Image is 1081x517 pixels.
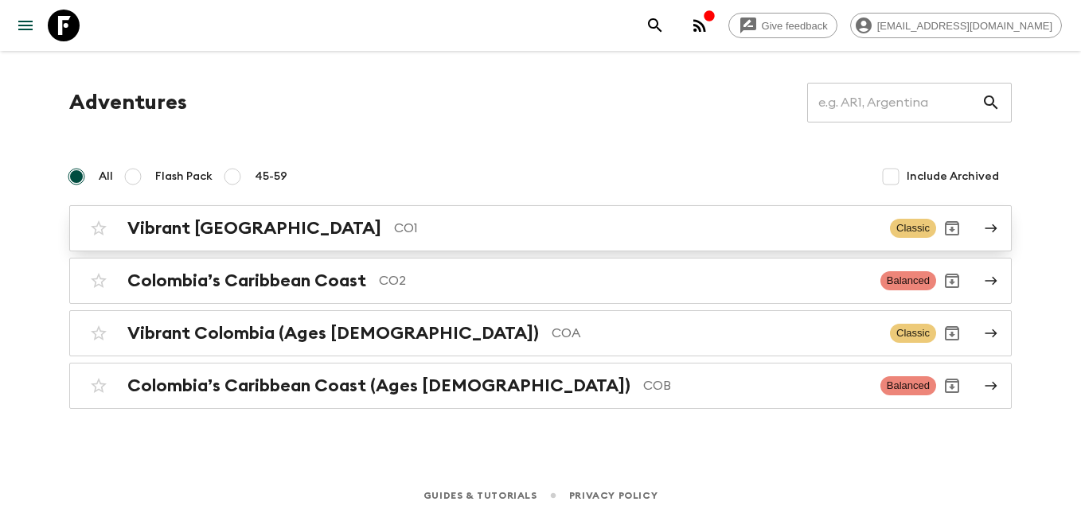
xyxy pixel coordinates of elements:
[936,265,968,297] button: Archive
[569,487,658,504] a: Privacy Policy
[643,376,868,395] p: COB
[69,258,1012,304] a: Colombia’s Caribbean CoastCO2BalancedArchive
[127,375,630,396] h2: Colombia’s Caribbean Coast (Ages [DEMOGRAPHIC_DATA])
[890,324,936,343] span: Classic
[423,487,537,504] a: Guides & Tutorials
[868,20,1061,32] span: [EMAIL_ADDRESS][DOMAIN_NAME]
[890,219,936,238] span: Classic
[639,10,671,41] button: search adventures
[936,317,968,349] button: Archive
[807,80,981,125] input: e.g. AR1, Argentina
[69,363,1012,409] a: Colombia’s Caribbean Coast (Ages [DEMOGRAPHIC_DATA])COBBalancedArchive
[255,169,287,185] span: 45-59
[880,376,936,395] span: Balanced
[127,270,366,291] h2: Colombia’s Caribbean Coast
[69,87,187,119] h1: Adventures
[379,271,868,290] p: CO2
[753,20,837,32] span: Give feedback
[728,13,837,38] a: Give feedback
[850,13,1062,38] div: [EMAIL_ADDRESS][DOMAIN_NAME]
[907,169,999,185] span: Include Archived
[880,271,936,290] span: Balanced
[936,370,968,402] button: Archive
[127,323,539,344] h2: Vibrant Colombia (Ages [DEMOGRAPHIC_DATA])
[155,169,213,185] span: Flash Pack
[394,219,877,238] p: CO1
[552,324,877,343] p: COA
[127,218,381,239] h2: Vibrant [GEOGRAPHIC_DATA]
[69,310,1012,356] a: Vibrant Colombia (Ages [DEMOGRAPHIC_DATA])COAClassicArchive
[10,10,41,41] button: menu
[936,212,968,244] button: Archive
[99,169,113,185] span: All
[69,205,1012,251] a: Vibrant [GEOGRAPHIC_DATA]CO1ClassicArchive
